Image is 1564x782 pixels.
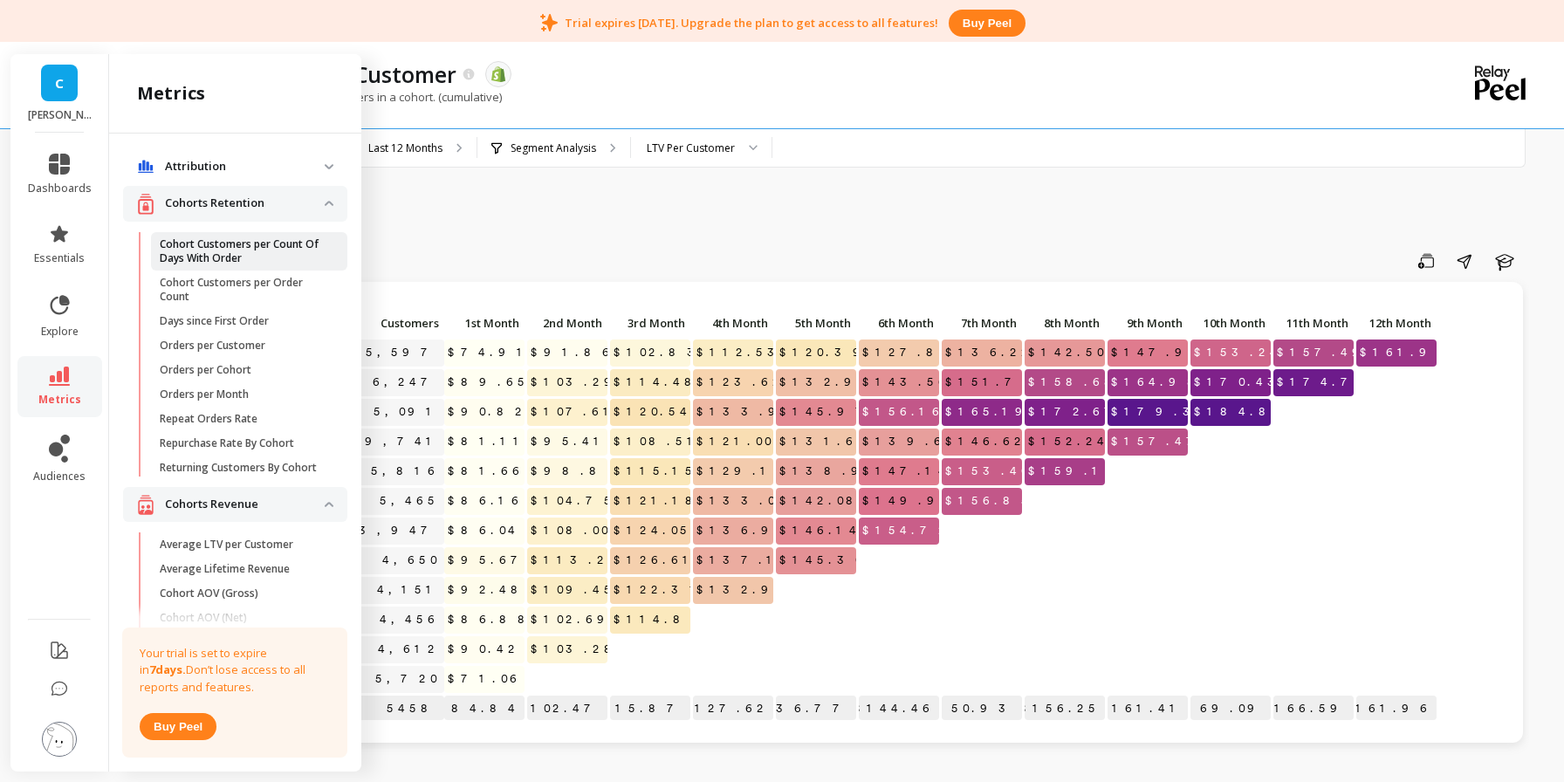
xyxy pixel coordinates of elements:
[610,399,696,425] span: $120.54
[610,340,710,366] span: $102.83
[527,518,615,544] span: $108.00
[941,311,1024,338] div: Toggle SortBy
[527,577,621,603] span: $109.45
[160,388,249,401] p: Orders per Month
[444,636,525,662] span: $90.42
[1108,311,1188,335] p: 9th Month
[340,696,444,722] p: 5458
[325,201,333,206] img: down caret icon
[610,577,708,603] span: $122.31
[140,645,330,696] p: Your trial is set to expire in Don’t lose access to all reports and features.
[137,193,154,215] img: navigation item icon
[1190,311,1271,335] p: 10th Month
[610,369,708,395] span: $114.48
[1107,311,1190,338] div: Toggle SortBy
[370,399,444,425] a: 5,091
[693,429,779,455] span: $121.00
[444,518,525,544] span: $86.04
[942,369,1046,395] span: $151.77
[693,458,792,484] span: $129.11
[325,502,333,507] img: down caret icon
[776,488,869,514] span: $142.08
[527,488,621,514] span: $104.75
[160,586,258,600] p: Cohort AOV (Gross)
[692,311,775,338] div: Toggle SortBy
[149,662,186,677] strong: 7 days.
[859,369,955,395] span: $143.56
[1355,311,1438,338] div: Toggle SortBy
[610,488,709,514] span: $121.18
[160,237,326,265] p: Cohort Customers per Count Of Days With Order
[527,369,628,395] span: $103.29
[444,577,534,603] span: $92.48
[945,316,1017,330] span: 7th Month
[949,10,1026,37] button: Buy peel
[776,399,879,425] span: $145.97
[1190,311,1272,338] div: Toggle SortBy
[1273,696,1354,722] p: $166.59
[160,314,269,328] p: Days since First Order
[1025,458,1128,484] span: $159.19
[527,607,621,633] span: $102.69
[527,458,621,484] span: $98.80
[355,518,444,544] a: 3,947
[42,722,77,757] img: profile picture
[942,488,1038,514] span: $156.85
[362,340,444,366] a: 5,597
[776,696,856,722] p: $136.77
[1190,340,1286,366] span: $153.24
[444,311,525,335] p: 1st Month
[38,393,81,407] span: metrics
[361,429,444,455] a: 9,741
[1108,340,1210,366] span: $147.94
[444,458,529,484] span: $81.66
[859,696,939,722] p: $144.46
[28,182,92,195] span: dashboards
[444,399,532,425] span: $90.82
[776,340,876,366] span: $120.39
[859,488,962,514] span: $149.96
[160,276,326,304] p: Cohort Customers per Order Count
[444,488,528,514] span: $86.16
[444,666,526,692] span: $71.06
[1025,311,1105,335] p: 8th Month
[942,696,1022,722] p: $150.93
[33,470,86,484] span: audiences
[160,412,257,426] p: Repeat Orders Rate
[444,696,525,722] p: $84.84
[942,429,1031,455] span: $146.62
[165,195,325,212] p: Cohorts Retention
[1273,340,1375,366] span: $157.49
[693,547,796,573] span: $137.14
[160,461,317,475] p: Returning Customers By Cohort
[776,547,869,573] span: $145.30
[1356,340,1454,366] span: $161.96
[859,340,961,366] span: $127.82
[160,436,294,450] p: Repurchase Rate By Cohort
[942,340,1038,366] span: $136.22
[1025,696,1105,722] p: $156.25
[137,81,205,106] h2: metrics
[942,311,1022,335] p: 7th Month
[1108,399,1224,425] span: $179.39
[325,164,333,169] img: down caret icon
[444,607,541,633] span: $86.88
[610,429,705,455] span: $108.51
[165,158,325,175] p: Attribution
[609,311,692,338] div: Toggle SortBy
[137,160,154,174] img: navigation item icon
[1273,369,1375,395] span: $174.74
[443,311,526,338] div: Toggle SortBy
[1025,340,1111,366] span: $142.50
[1025,399,1128,425] span: $172.67
[511,141,596,155] p: Segment Analysis
[859,429,962,455] span: $139.65
[614,316,685,330] span: 3rd Month
[527,399,621,425] span: $107.61
[444,547,534,573] span: $95.67
[693,369,789,395] span: $123.62
[160,611,247,625] p: Cohort AOV (Net)
[527,696,607,722] p: $102.47
[368,141,442,155] p: Last 12 Months
[696,316,768,330] span: 4th Month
